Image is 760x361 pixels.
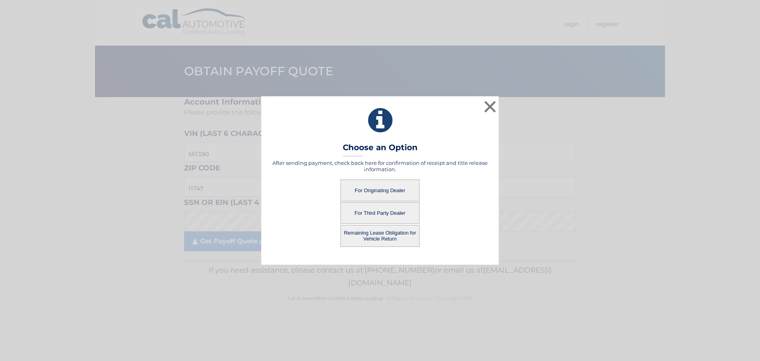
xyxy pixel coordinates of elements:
button: × [482,99,498,115]
button: For Third Party Dealer [340,202,420,224]
h3: Choose an Option [343,143,418,157]
h5: After sending payment, check back here for confirmation of receipt and title release information. [271,160,489,172]
button: For Originating Dealer [340,180,420,201]
button: Remaining Lease Obligation for Vehicle Return [340,225,420,247]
